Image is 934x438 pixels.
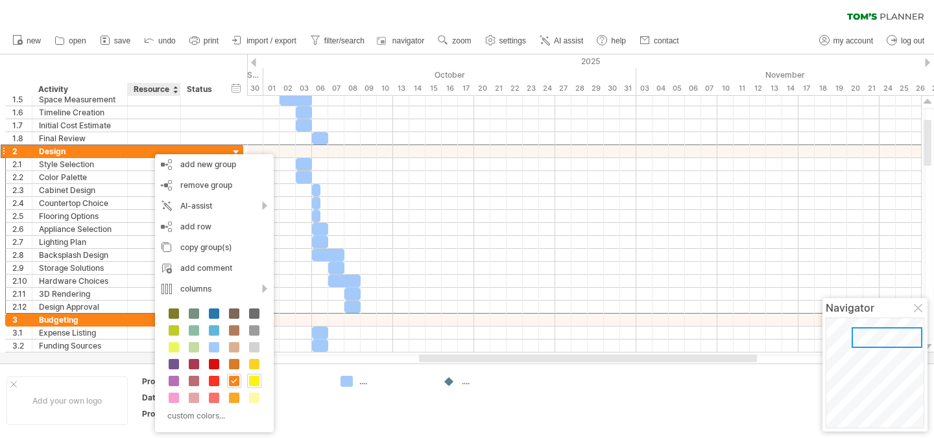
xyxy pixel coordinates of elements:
a: log out [883,32,928,49]
div: Thursday, 23 October 2025 [523,82,539,95]
div: Project Number [142,408,213,419]
a: new [9,32,45,49]
div: 3.1 [12,327,32,339]
div: Thursday, 30 October 2025 [604,82,620,95]
div: Cabinet Design [39,184,121,196]
div: Wednesday, 26 November 2025 [912,82,928,95]
div: copy group(s) [155,237,274,258]
div: Monday, 6 October 2025 [312,82,328,95]
div: Friday, 31 October 2025 [620,82,636,95]
div: Thursday, 20 November 2025 [847,82,863,95]
div: Tuesday, 25 November 2025 [896,82,912,95]
div: Design Approval [39,301,121,313]
span: import / export [246,36,296,45]
a: filter/search [307,32,368,49]
div: Tuesday, 7 October 2025 [328,82,344,95]
span: contact [654,36,679,45]
div: 2.12 [12,301,32,313]
div: 1.6 [12,106,32,119]
a: undo [141,32,180,49]
div: Thursday, 13 November 2025 [766,82,782,95]
div: Monday, 27 October 2025 [555,82,571,95]
div: Final Review [39,132,121,144]
div: 1.5 [12,93,32,106]
div: Monday, 13 October 2025 [393,82,409,95]
a: settings [482,32,530,49]
div: 2.6 [12,223,32,235]
a: AI assist [536,32,587,49]
div: 2.8 [12,249,32,261]
a: zoom [435,32,475,49]
div: Tuesday, 11 November 2025 [734,82,750,95]
div: 1.7 [12,119,32,132]
div: 3D Rendering [39,288,121,300]
div: Monday, 10 November 2025 [717,82,734,95]
div: Wednesday, 29 October 2025 [588,82,604,95]
span: navigator [392,36,424,45]
div: Wednesday, 15 October 2025 [425,82,442,95]
div: 2.1 [12,158,32,170]
div: Style Selection [39,158,121,170]
div: Add your own logo [6,376,128,425]
div: Funding Sources [39,340,121,352]
a: import / export [229,32,300,49]
div: Tuesday, 28 October 2025 [571,82,588,95]
div: Thursday, 16 October 2025 [442,82,458,95]
span: filter/search [324,36,365,45]
div: add row [155,216,274,237]
div: Wednesday, 1 October 2025 [263,82,280,95]
div: Countertop Choice [39,197,121,209]
div: custom colors... [162,407,263,424]
span: my account [833,36,873,45]
span: print [204,36,219,45]
a: contact [636,32,683,49]
div: Wednesday, 8 October 2025 [344,82,361,95]
div: Thursday, 9 October 2025 [361,82,377,95]
div: Space Measurement [39,93,121,106]
span: AI assist [554,36,583,45]
div: Resource [134,83,173,96]
div: Monday, 17 November 2025 [798,82,815,95]
span: undo [158,36,176,45]
div: Wednesday, 12 November 2025 [750,82,766,95]
div: Monday, 3 November 2025 [636,82,653,95]
a: navigator [375,32,428,49]
div: Activity [38,83,120,96]
div: Expense Listing [39,327,121,339]
div: Friday, 14 November 2025 [782,82,798,95]
div: Backsplash Design [39,249,121,261]
div: 2.9 [12,262,32,274]
div: add new group [155,154,274,175]
a: help [593,32,630,49]
div: Tuesday, 14 October 2025 [409,82,425,95]
div: Friday, 17 October 2025 [458,82,474,95]
div: 2.7 [12,236,32,248]
div: Tuesday, 18 November 2025 [815,82,831,95]
span: help [611,36,626,45]
span: log out [901,36,924,45]
div: Appliance Selection [39,223,121,235]
div: 2 [12,145,32,157]
div: 2.3 [12,184,32,196]
div: AI-assist [155,196,274,216]
span: settings [499,36,526,45]
div: Status [187,83,215,96]
a: print [186,32,222,49]
div: Friday, 24 October 2025 [539,82,555,95]
a: open [51,32,90,49]
div: Monday, 20 October 2025 [474,82,490,95]
div: Wednesday, 22 October 2025 [507,82,523,95]
div: Date: [142,392,213,403]
div: Tuesday, 21 October 2025 [490,82,507,95]
div: Lighting Plan [39,236,121,248]
span: save [114,36,130,45]
div: Storage Solutions [39,262,121,274]
div: columns [155,279,274,299]
div: Friday, 10 October 2025 [377,82,393,95]
span: remove group [180,180,232,190]
a: my account [816,32,877,49]
span: new [27,36,41,45]
div: Friday, 21 November 2025 [863,82,880,95]
div: Initial Cost Estimate [39,119,121,132]
div: 2.11 [12,288,32,300]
